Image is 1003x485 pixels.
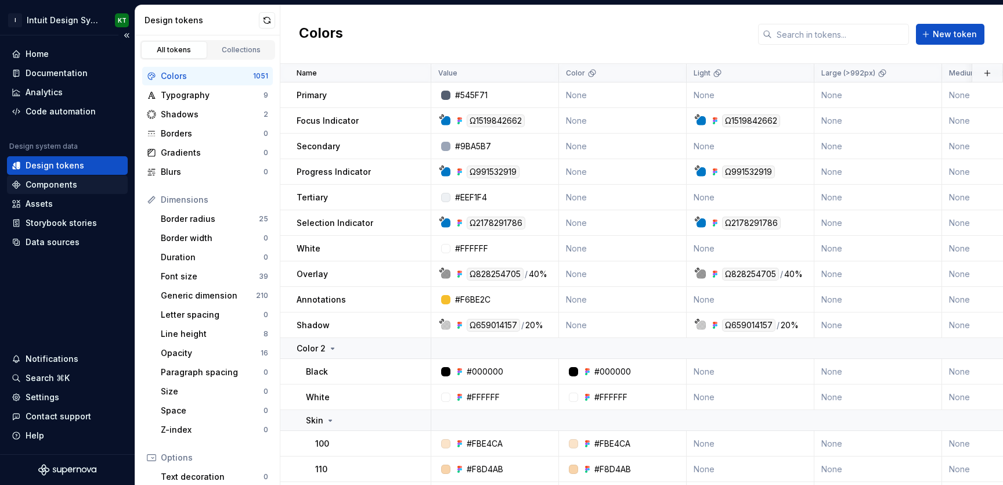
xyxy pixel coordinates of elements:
div: 0 [264,148,268,157]
div: #545F71 [455,89,488,101]
div: 8 [264,329,268,339]
a: Generic dimension210 [156,286,273,305]
div: Blurs [161,166,264,178]
p: Overlay [297,268,328,280]
div: 0 [264,129,268,138]
p: Secondary [297,141,340,152]
div: Font size [161,271,259,282]
div: #F8D4AB [594,464,631,475]
div: Ω659014157 [467,319,520,332]
div: 16 [261,349,268,358]
div: Code automation [26,106,96,117]
div: Paragraph spacing [161,367,264,378]
p: White [297,243,320,254]
div: Design tokens [145,15,259,26]
a: Z-index0 [156,421,273,439]
div: Ω1519842662 [467,114,525,127]
div: Ω828254705 [722,268,779,281]
td: None [559,210,687,236]
td: None [814,431,942,457]
a: Storybook stories [7,214,128,232]
div: Documentation [26,67,88,79]
div: Design tokens [26,160,84,171]
td: None [687,82,814,108]
div: #F6BE2C [455,294,490,306]
div: 20% [525,319,543,332]
div: Ω991532919 [722,166,775,178]
div: Home [26,48,49,60]
div: Assets [26,198,53,210]
div: Options [161,452,268,464]
a: Design tokens [7,156,128,175]
a: Font size39 [156,267,273,286]
div: / [780,268,783,281]
p: Color 2 [297,343,326,354]
td: None [559,108,687,134]
h2: Colors [299,24,343,45]
button: Contact support [7,407,128,426]
a: Duration0 [156,248,273,267]
div: Storybook stories [26,217,97,229]
div: 0 [264,368,268,377]
div: 25 [259,214,268,224]
div: 20% [781,319,799,332]
div: #9BA5B7 [455,141,491,152]
div: Gradients [161,147,264,159]
div: / [521,319,524,332]
div: / [777,319,780,332]
a: Colors1051 [142,67,273,85]
p: Primary [297,89,327,101]
td: None [814,236,942,261]
td: None [814,359,942,385]
div: Opacity [161,347,261,359]
div: 0 [264,472,268,482]
div: Settings [26,391,59,403]
div: #FBE4CA [594,438,630,450]
button: Notifications [7,350,128,368]
td: None [687,457,814,482]
div: Colors [161,70,253,82]
p: Progress Indicator [297,166,371,178]
svg: Supernova Logo [38,464,96,476]
div: 39 [259,272,268,281]
div: #000000 [594,366,631,378]
div: Contact support [26,411,91,422]
div: 1051 [253,71,268,81]
a: Blurs0 [142,163,273,181]
div: 2 [264,110,268,119]
a: Letter spacing0 [156,306,273,324]
div: #FFFFFF [455,243,488,254]
div: #FFFFFF [594,391,627,403]
div: Shadows [161,109,264,120]
a: Typography9 [142,86,273,105]
div: Components [26,179,77,191]
p: Color [566,69,585,78]
a: Home [7,45,128,63]
td: None [559,312,687,338]
div: / [525,268,528,281]
div: Border width [161,232,264,244]
div: Ω2178291786 [467,217,525,229]
td: None [559,287,687,312]
div: I [8,13,22,27]
p: Light [694,69,710,78]
td: None [687,287,814,312]
div: Space [161,405,264,416]
input: Search in tokens... [772,24,909,45]
div: Data sources [26,236,80,248]
a: Borders0 [142,124,273,143]
div: Dimensions [161,194,268,206]
td: None [687,431,814,457]
p: 100 [315,438,329,450]
div: Design system data [9,142,78,151]
p: Large (>992px) [821,69,875,78]
a: Space0 [156,401,273,420]
a: Line height8 [156,325,273,343]
div: Border radius [161,213,259,225]
a: Paragraph spacing0 [156,363,273,382]
p: 110 [315,464,327,475]
a: Border radius25 [156,210,273,228]
div: 9 [264,91,268,100]
div: KT [118,16,127,25]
